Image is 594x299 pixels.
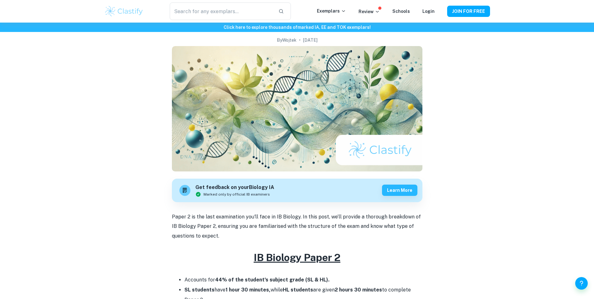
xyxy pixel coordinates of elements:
p: • [299,37,301,44]
h6: Click here to explore thousands of marked IA, EE and TOK exemplars ! [1,24,593,31]
li: Accounts for [184,275,422,285]
strong: 1 hour 30 minutes, [225,287,271,293]
img: IB Biology Paper 2 cover image [172,46,422,171]
button: Help and Feedback [575,277,588,290]
h2: [DATE] [303,37,318,44]
a: Login [422,9,435,14]
strong: 2 hours [335,287,353,293]
strong: 44% of the student's subject grade (SL & HL). [215,277,329,283]
u: IB Biology Paper 2 [254,252,340,263]
button: JOIN FOR FREE [447,6,490,17]
a: Get feedback on yourBiology IAMarked only by official IB examinersLearn more [172,179,422,202]
h2: By Wojtek [277,37,297,44]
p: Paper 2 is the last examination you'll face in IB Biology. In this post, we’ll provide a thorough... [172,212,422,241]
strong: HL students [283,287,313,293]
strong: SL students [184,287,214,293]
p: Exemplars [317,8,346,14]
img: Clastify logo [104,5,144,18]
a: Schools [392,9,410,14]
strong: 30 minutes [354,287,382,293]
input: Search for any exemplars... [170,3,273,20]
h6: Get feedback on your Biology IA [195,184,274,191]
span: Marked only by official IB examiners [204,191,270,197]
p: Review [359,8,380,15]
button: Learn more [382,185,417,196]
